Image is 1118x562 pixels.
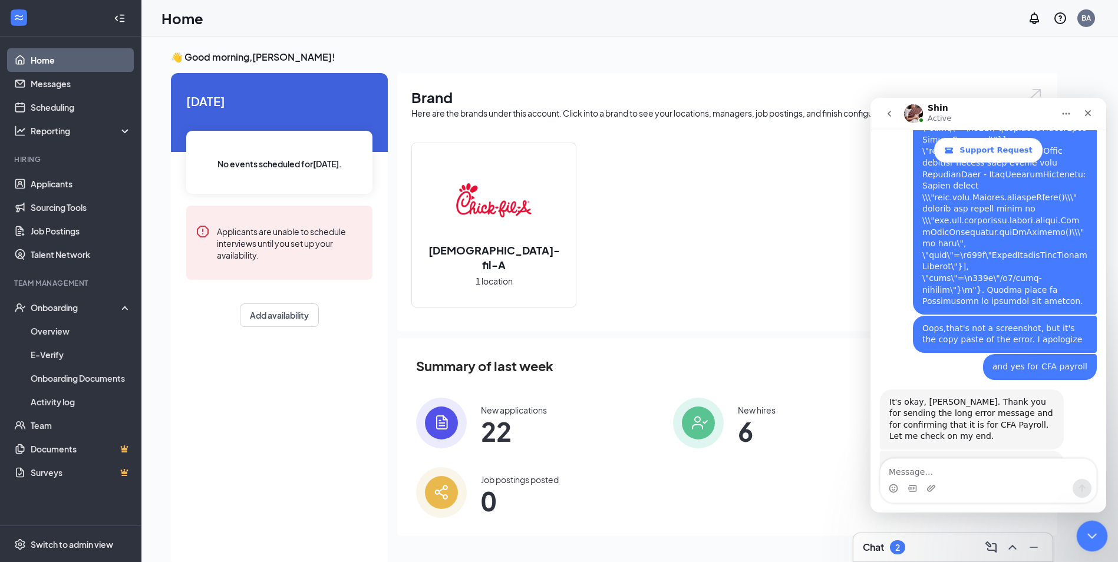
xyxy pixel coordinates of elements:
div: Shin says… [9,353,226,534]
a: E-Verify [31,343,131,366]
a: Onboarding Documents [31,366,131,390]
button: Gif picker [37,386,47,395]
div: Onboarding [31,302,121,313]
span: [DATE] [186,92,372,110]
span: 0 [481,490,559,511]
img: icon [416,398,467,448]
a: Applicants [31,172,131,196]
div: BA [1081,13,1091,23]
div: New applications [481,404,547,416]
button: ChevronUp [1003,538,1022,557]
span: 6 [738,421,776,442]
button: ComposeMessage [982,538,1001,557]
img: open.6027fd2a22e1237b5b06.svg [1028,87,1043,101]
h3: Chat [863,541,884,554]
svg: QuestionInfo [1053,11,1067,25]
svg: Notifications [1027,11,1041,25]
a: Overview [31,319,131,343]
svg: UserCheck [14,302,26,313]
span: No events scheduled for [DATE] . [217,157,342,170]
button: Emoji picker [18,386,28,395]
div: Hi [PERSON_NAME], upon checking, [PERSON_NAME]'s CFA Payroll task is already complete. [9,353,193,508]
a: Activity log [31,390,131,414]
div: Applicants are unable to schedule interviews until you set up your availability. [217,224,363,261]
svg: Collapse [114,12,126,24]
img: icon [673,398,724,448]
svg: Analysis [14,125,26,137]
a: Talent Network [31,243,131,266]
div: Reporting [31,125,132,137]
img: Chick-fil-A [456,163,532,238]
span: Summary of last week [416,356,553,376]
a: Team [31,414,131,437]
h3: 👋 Good morning, [PERSON_NAME] ! [171,51,1057,64]
div: New hires [738,404,776,416]
iframe: Intercom live chat [870,98,1106,513]
h1: Brand [411,87,1043,107]
h2: [DEMOGRAPHIC_DATA]-fil-A [412,243,576,272]
button: Send a message… [202,381,221,400]
div: 2 [895,543,900,553]
a: SurveysCrown [31,461,131,484]
svg: ComposeMessage [984,540,998,554]
a: Sourcing Tools [31,196,131,219]
div: Job postings posted [481,474,559,485]
div: Hi [PERSON_NAME], upon checking, [PERSON_NAME]'s CFA Payroll task is already complete. [19,360,184,395]
a: Job Postings [31,219,131,243]
img: icon [416,467,467,518]
button: Add availability [240,303,319,327]
h1: Home [161,8,203,28]
div: Switch to admin view [31,538,113,550]
svg: ChevronUp [1005,540,1020,554]
svg: Minimize [1027,540,1041,554]
svg: Settings [14,538,26,550]
div: Hiring [14,154,129,164]
a: Home [31,48,131,72]
button: Upload attachment [56,386,65,395]
a: DocumentsCrown [31,437,131,461]
div: Here are the brands under this account. Click into a brand to see your locations, managers, job p... [411,107,1043,119]
a: Messages [31,72,131,95]
span: 22 [481,421,547,442]
svg: WorkstreamLogo [13,12,25,24]
a: Scheduling [31,95,131,119]
textarea: Message… [10,361,226,381]
span: 1 location [476,275,513,287]
button: Minimize [1024,538,1043,557]
div: Team Management [14,278,129,288]
svg: Error [196,224,210,239]
iframe: Intercom live chat [1077,521,1108,552]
